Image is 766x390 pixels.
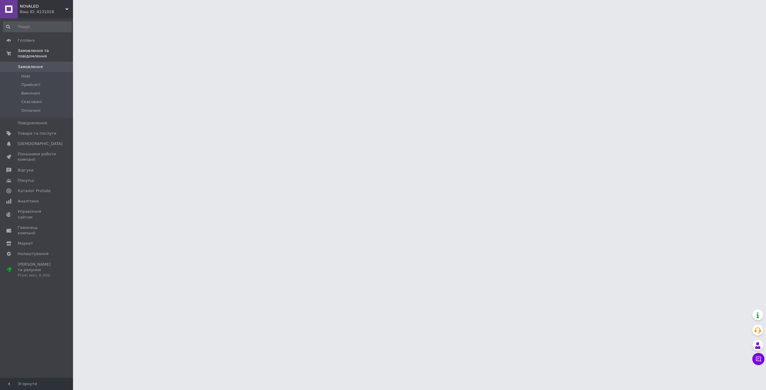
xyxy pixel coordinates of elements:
[18,141,63,147] span: [DEMOGRAPHIC_DATA]
[18,198,39,204] span: Аналітика
[18,273,56,278] div: Prom мікс 6 000
[20,9,73,15] div: Ваш ID: 4131028
[21,91,40,96] span: Виконані
[18,262,56,278] span: [PERSON_NAME] та рахунки
[18,188,50,194] span: Каталог ProSale
[21,82,40,88] span: Прийняті
[18,64,43,70] span: Замовлення
[18,151,56,162] span: Показники роботи компанії
[18,241,33,246] span: Маркет
[18,120,47,126] span: Повідомлення
[18,48,73,59] span: Замовлення та повідомлення
[21,108,40,113] span: Оплачені
[752,353,764,365] button: Чат з покупцем
[20,4,65,9] span: NOVALED
[18,178,34,183] span: Покупці
[18,167,33,173] span: Відгуки
[18,38,35,43] span: Головна
[18,251,49,257] span: Налаштування
[18,225,56,236] span: Гаманець компанії
[18,209,56,220] span: Управління сайтом
[21,99,42,105] span: Скасовані
[18,131,56,136] span: Товари та послуги
[3,21,72,32] input: Пошук
[21,74,30,79] span: Нові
